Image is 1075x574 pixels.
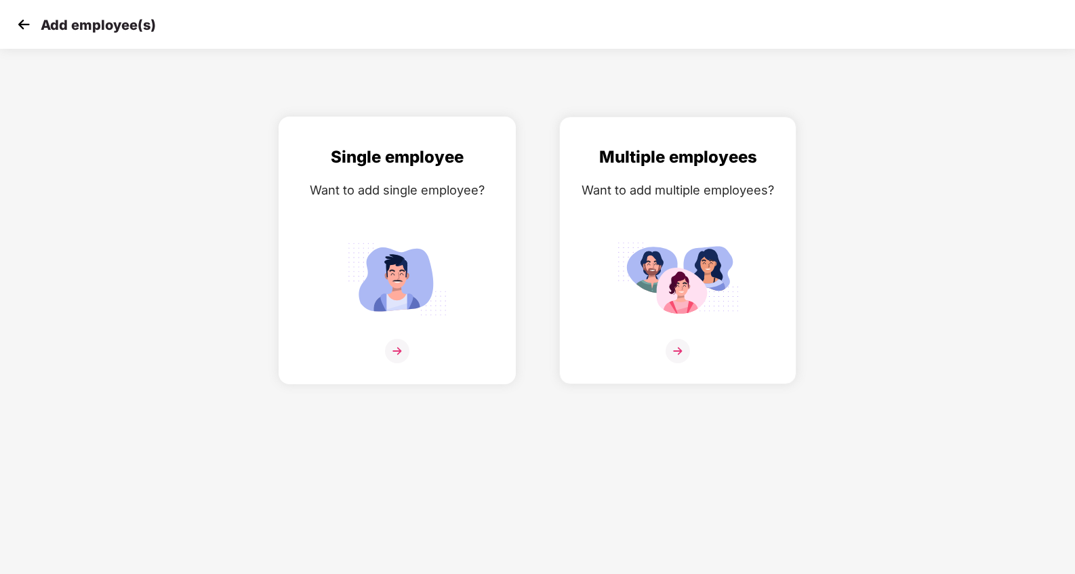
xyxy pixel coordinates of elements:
img: svg+xml;base64,PHN2ZyB4bWxucz0iaHR0cDovL3d3dy53My5vcmcvMjAwMC9zdmciIGlkPSJTaW5nbGVfZW1wbG95ZWUiIH... [336,237,458,321]
img: svg+xml;base64,PHN2ZyB4bWxucz0iaHR0cDovL3d3dy53My5vcmcvMjAwMC9zdmciIGlkPSJNdWx0aXBsZV9lbXBsb3llZS... [617,237,739,321]
img: svg+xml;base64,PHN2ZyB4bWxucz0iaHR0cDovL3d3dy53My5vcmcvMjAwMC9zdmciIHdpZHRoPSIzNiIgaGVpZ2h0PSIzNi... [666,339,690,363]
div: Single employee [293,144,502,170]
img: svg+xml;base64,PHN2ZyB4bWxucz0iaHR0cDovL3d3dy53My5vcmcvMjAwMC9zdmciIHdpZHRoPSIzNiIgaGVpZ2h0PSIzNi... [385,339,409,363]
div: Want to add multiple employees? [573,180,782,200]
img: svg+xml;base64,PHN2ZyB4bWxucz0iaHR0cDovL3d3dy53My5vcmcvMjAwMC9zdmciIHdpZHRoPSIzMCIgaGVpZ2h0PSIzMC... [14,14,34,35]
div: Want to add single employee? [293,180,502,200]
div: Multiple employees [573,144,782,170]
p: Add employee(s) [41,17,156,33]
